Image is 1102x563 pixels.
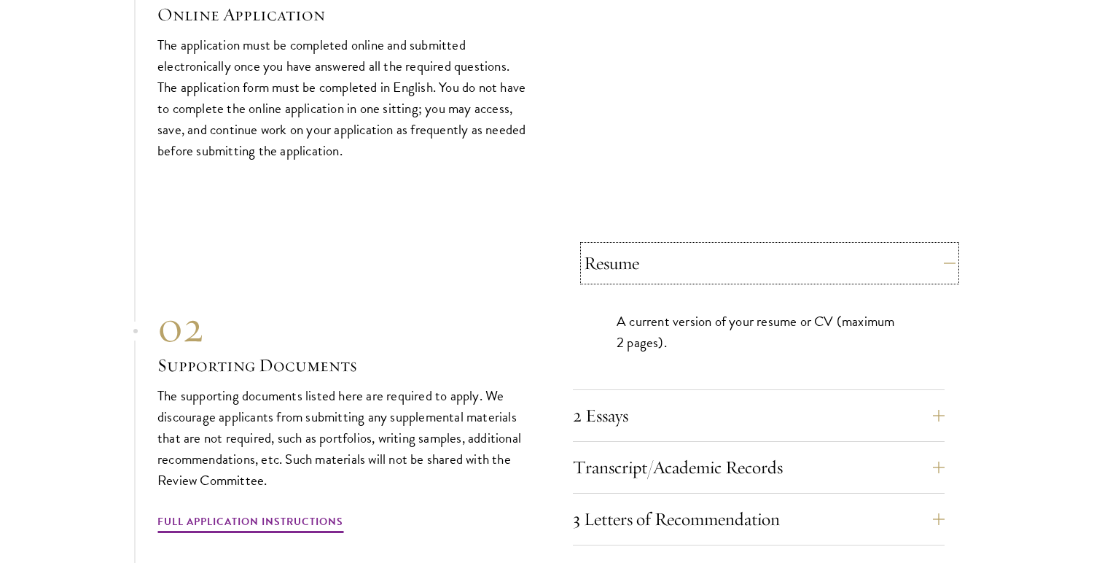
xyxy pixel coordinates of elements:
[157,34,529,161] p: The application must be completed online and submitted electronically once you have answered all ...
[573,502,945,537] button: 3 Letters of Recommendation
[573,450,945,485] button: Transcript/Academic Records
[157,2,529,27] h3: Online Application
[157,385,529,491] p: The supporting documents listed here are required to apply. We discourage applicants from submitt...
[617,311,901,353] p: A current version of your resume or CV (maximum 2 pages).
[157,353,529,378] h3: Supporting Documents
[584,246,956,281] button: Resume
[157,513,343,535] a: Full Application Instructions
[573,398,945,433] button: 2 Essays
[157,300,529,353] div: 02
